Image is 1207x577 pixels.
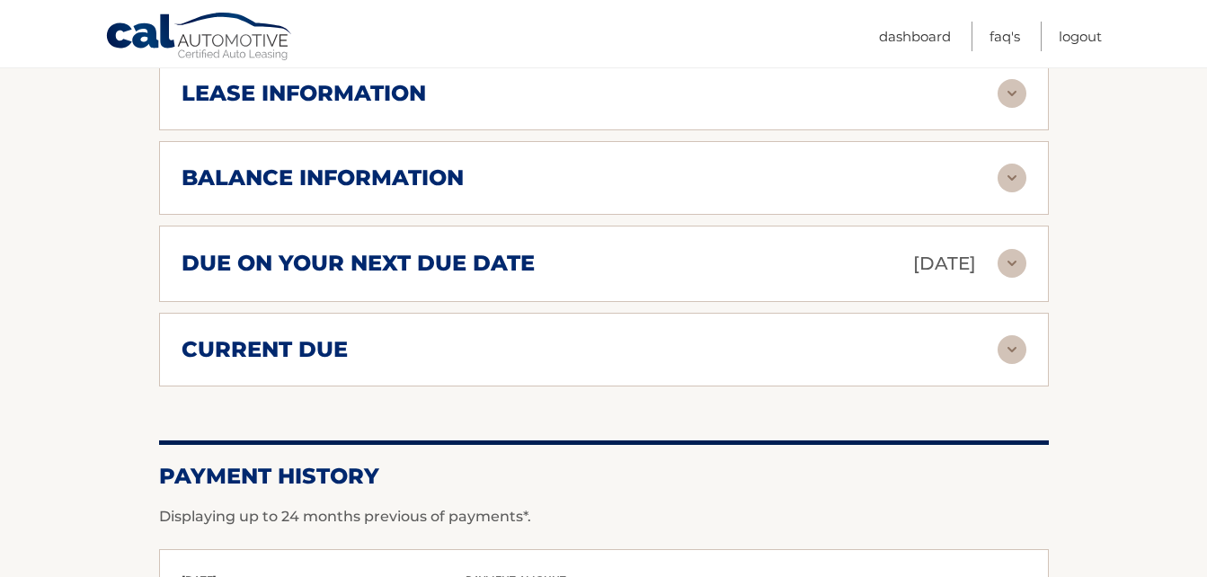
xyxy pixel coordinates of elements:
h2: due on your next due date [182,250,535,277]
h2: lease information [182,80,426,107]
p: Displaying up to 24 months previous of payments*. [159,506,1049,528]
img: accordion-rest.svg [998,164,1026,192]
img: accordion-rest.svg [998,335,1026,364]
img: accordion-rest.svg [998,249,1026,278]
h2: balance information [182,164,464,191]
h2: Payment History [159,463,1049,490]
a: FAQ's [990,22,1020,51]
a: Cal Automotive [105,12,294,64]
img: accordion-rest.svg [998,79,1026,108]
p: [DATE] [913,248,976,280]
a: Dashboard [879,22,951,51]
h2: current due [182,336,348,363]
a: Logout [1059,22,1102,51]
